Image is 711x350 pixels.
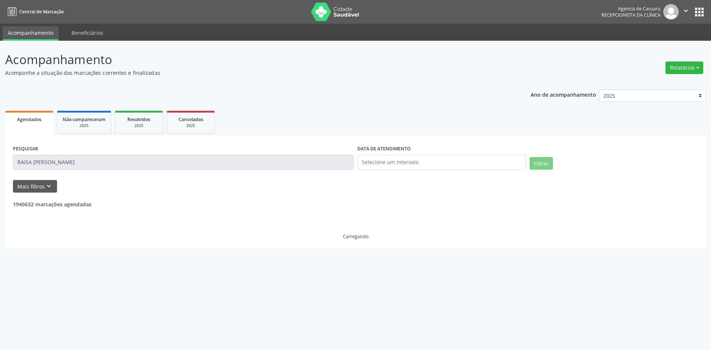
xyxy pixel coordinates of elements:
[663,4,679,20] img: img
[5,6,64,18] a: Central de Marcação
[19,9,64,15] span: Central de Marcação
[693,6,706,19] button: apps
[63,123,106,129] div: 2025
[13,155,354,170] input: Nome, código do beneficiário ou CPF
[13,180,57,193] button: Mais filtroskeyboard_arrow_down
[343,233,368,240] div: Carregando
[5,69,495,77] p: Acompanhe a situação das marcações correntes e finalizadas
[530,157,553,170] button: Filtrar
[45,182,53,190] i: keyboard_arrow_down
[665,61,703,74] button: Relatórios
[601,6,661,12] div: Agencia de Caruaru
[13,143,38,155] label: PESQUISAR
[3,26,59,41] a: Acompanhamento
[357,155,526,170] input: Selecione um intervalo
[127,116,150,123] span: Resolvidos
[5,50,495,69] p: Acompanhamento
[357,143,411,155] label: DATA DE ATENDIMENTO
[178,116,203,123] span: Cancelados
[13,201,91,208] strong: 1940632 marcações agendadas
[17,116,41,123] span: Agendados
[63,116,106,123] span: Não compareceram
[120,123,157,129] div: 2025
[66,26,109,39] a: Beneficiários
[601,12,661,18] span: Recepcionista da clínica
[682,7,690,15] i: 
[679,4,693,20] button: 
[531,90,596,99] p: Ano de acompanhamento
[172,123,209,129] div: 2025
